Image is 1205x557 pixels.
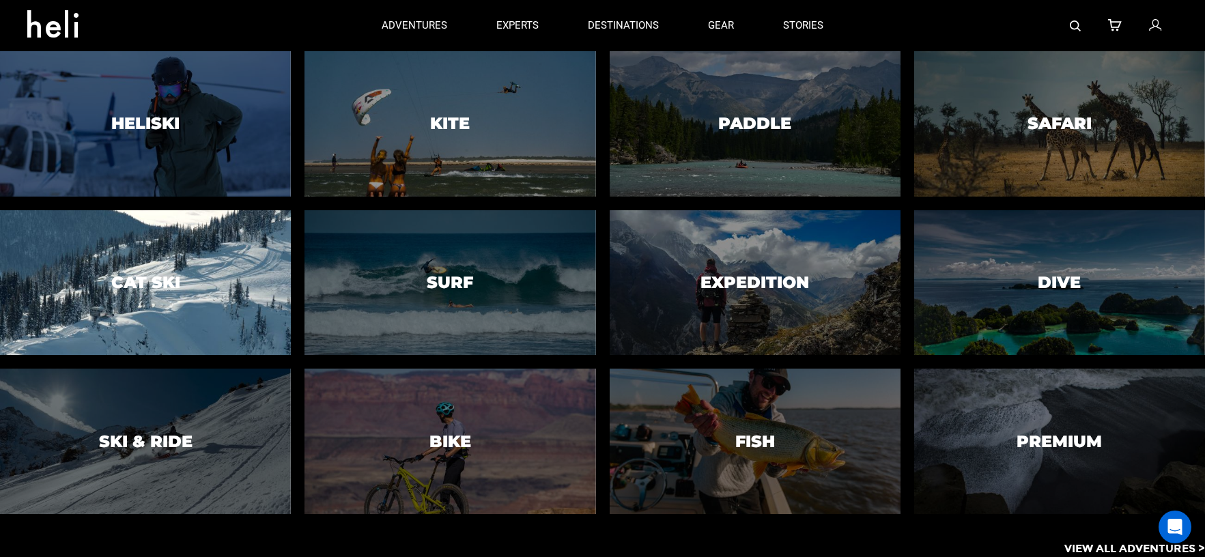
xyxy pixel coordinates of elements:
h3: Cat Ski [111,274,180,291]
p: adventures [382,18,447,33]
h3: Heliski [111,115,180,132]
h3: Dive [1038,274,1081,291]
p: View All Adventures > [1064,541,1205,557]
h3: Safari [1027,115,1092,132]
h3: Bike [429,433,471,451]
h3: Premium [1017,433,1102,451]
h3: Surf [427,274,473,291]
h3: Paddle [718,115,791,132]
h3: Ski & Ride [99,433,193,451]
h3: Fish [735,433,775,451]
div: Open Intercom Messenger [1159,511,1191,543]
h3: Expedition [700,274,809,291]
img: search-bar-icon.svg [1070,20,1081,31]
a: PremiumPremium image [914,369,1205,514]
p: destinations [588,18,659,33]
p: experts [496,18,539,33]
h3: Kite [430,115,470,132]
